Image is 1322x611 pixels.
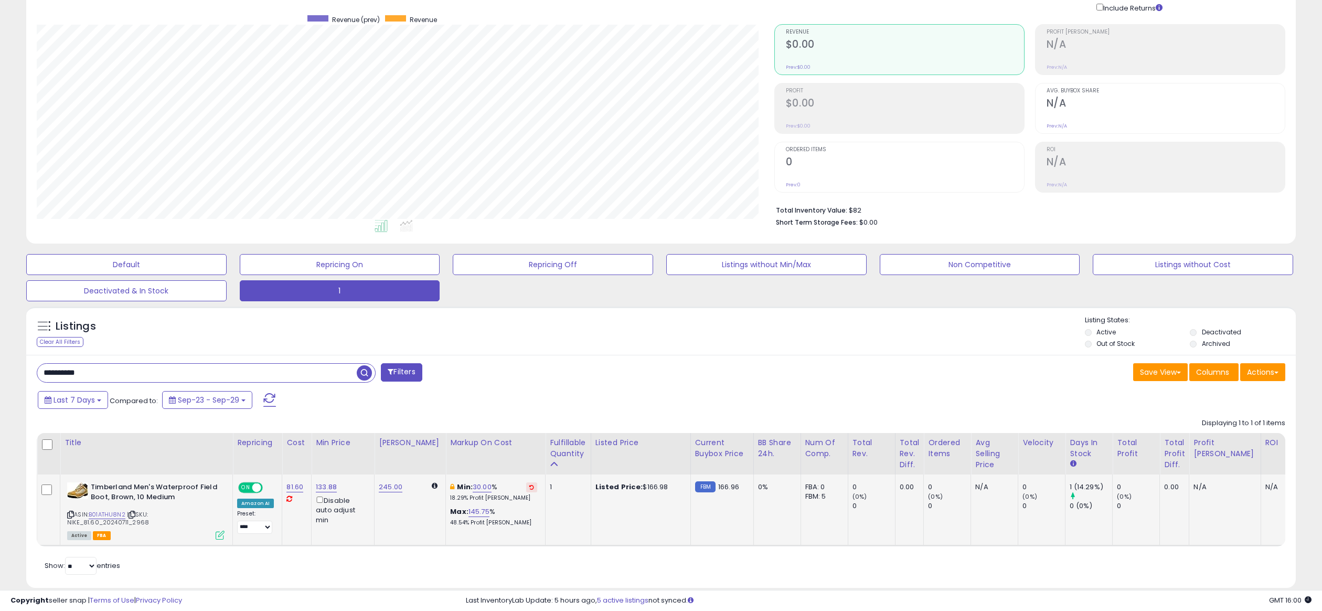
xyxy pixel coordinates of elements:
[597,595,648,605] a: 5 active listings
[240,280,440,301] button: 1
[1117,492,1132,501] small: (0%)
[1022,501,1065,511] div: 0
[450,519,537,526] p: 48.54% Profit [PERSON_NAME]
[550,437,586,459] div: Fulfillable Quantity
[758,482,793,492] div: 0%
[1269,595,1312,605] span: 2025-10-7 16:00 GMT
[466,596,1312,606] div: Last InventoryLab Update: 5 hours ago, not synced.
[1196,367,1229,377] span: Columns
[37,337,83,347] div: Clear All Filters
[450,494,537,502] p: 18.29% Profit [PERSON_NAME]
[1047,123,1067,129] small: Prev: N/A
[859,217,878,227] span: $0.00
[1164,482,1181,492] div: 0.00
[1193,482,1252,492] div: N/A
[450,507,468,517] b: Max:
[10,595,49,605] strong: Copyright
[1022,492,1037,501] small: (0%)
[595,437,686,448] div: Listed Price
[381,363,422,382] button: Filters
[1117,501,1159,511] div: 0
[550,482,582,492] div: 1
[1096,339,1135,348] label: Out of Stock
[67,531,91,540] span: All listings currently available for purchase on Amazon
[776,206,847,215] b: Total Inventory Value:
[928,492,943,501] small: (0%)
[975,482,1010,492] div: N/A
[1070,501,1112,511] div: 0 (0%)
[110,396,158,406] span: Compared to:
[38,391,108,409] button: Last 7 Days
[786,156,1024,170] h2: 0
[89,510,125,519] a: B01ATHU8N2
[1202,339,1230,348] label: Archived
[1047,64,1067,70] small: Prev: N/A
[67,482,88,499] img: 515qkhWquZL._SL40_.jpg
[316,437,370,448] div: Min Price
[805,437,844,459] div: Num of Comp.
[1022,437,1061,448] div: Velocity
[67,482,225,539] div: ASIN:
[1240,363,1285,381] button: Actions
[26,280,227,301] button: Deactivated & In Stock
[90,595,134,605] a: Terms of Use
[261,483,278,492] span: OFF
[695,437,749,459] div: Current Buybox Price
[1047,38,1285,52] h2: N/A
[1047,182,1067,188] small: Prev: N/A
[900,482,916,492] div: 0.00
[1117,482,1159,492] div: 0
[975,437,1014,470] div: Avg Selling Price
[45,561,120,571] span: Show: entries
[240,254,440,275] button: Repricing On
[1202,418,1285,428] div: Displaying 1 to 1 of 1 items
[666,254,867,275] button: Listings without Min/Max
[468,507,489,517] a: 145.75
[786,97,1024,111] h2: $0.00
[776,203,1277,216] li: $82
[67,510,149,526] span: | SKU: NIKE_81.60_20240711_2968
[805,492,840,501] div: FBM: 5
[1047,29,1285,35] span: Profit [PERSON_NAME]
[379,482,402,492] a: 245.00
[1070,459,1076,469] small: Days In Stock.
[316,482,337,492] a: 133.88
[332,15,380,24] span: Revenue (prev)
[91,482,218,504] b: Timberland Men's Waterproof Field Boot, Brown, 10 Medium
[786,123,811,129] small: Prev: $0.00
[450,507,537,526] div: %
[786,88,1024,94] span: Profit
[595,482,683,492] div: $166.98
[237,499,274,508] div: Amazon AI
[786,182,801,188] small: Prev: 0
[453,254,653,275] button: Repricing Off
[446,433,546,475] th: The percentage added to the cost of goods (COGS) that forms the calculator for Min & Max prices.
[880,254,1080,275] button: Non Competitive
[26,254,227,275] button: Default
[1089,2,1175,14] div: Include Returns
[852,437,891,459] div: Total Rev.
[162,391,252,409] button: Sep-23 - Sep-29
[1047,88,1285,94] span: Avg. Buybox Share
[379,437,441,448] div: [PERSON_NAME]
[410,15,437,24] span: Revenue
[54,395,95,405] span: Last 7 Days
[450,482,537,502] div: %
[473,482,492,492] a: 30.00
[178,395,239,405] span: Sep-23 - Sep-29
[1022,482,1065,492] div: 0
[93,531,111,540] span: FBA
[695,481,716,492] small: FBM
[852,492,867,501] small: (0%)
[1047,97,1285,111] h2: N/A
[239,483,252,492] span: ON
[786,38,1024,52] h2: $0.00
[805,482,840,492] div: FBA: 0
[900,437,920,470] div: Total Rev. Diff.
[1164,437,1185,470] div: Total Profit Diff.
[786,64,811,70] small: Prev: $0.00
[595,482,643,492] b: Listed Price:
[928,437,966,459] div: Ordered Items
[1085,315,1296,325] p: Listing States:
[1093,254,1293,275] button: Listings without Cost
